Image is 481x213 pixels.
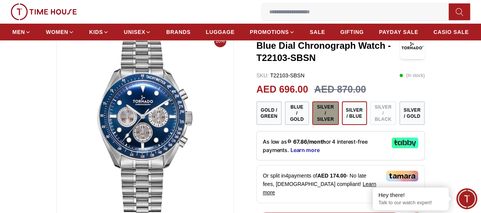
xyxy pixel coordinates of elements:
span: GIFTING [340,28,364,36]
button: Silver / Gold [399,101,425,125]
a: BRANDS [166,25,190,39]
img: ... [11,3,77,20]
a: WOMEN [46,25,74,39]
span: WOMEN [46,28,68,36]
span: CASIO SALE [433,28,469,36]
div: Chat Widget [456,188,477,209]
button: Blue / Gold [285,101,309,125]
div: Or split in 4 payments of - No late fees, [DEMOGRAPHIC_DATA] compliant! [256,165,425,203]
button: Gold / Green [256,101,282,125]
a: MEN [13,25,31,39]
a: UNISEX [124,25,151,39]
a: GIFTING [340,25,364,39]
span: UNISEX [124,28,145,36]
span: SALE [310,28,325,36]
span: 20% [214,35,226,47]
a: SALE [310,25,325,39]
h3: AED 870.00 [314,82,366,97]
p: Talk to our watch expert! [378,200,443,206]
p: T22103-SBSN [256,72,305,79]
a: PROMOTIONS [250,25,295,39]
span: SKU : [256,72,269,78]
img: Tornado Cosmic Chrono Men's Blue Dial Chronograph Watch - T22103-SBSN [400,32,425,59]
button: Silver / Silver [312,101,339,125]
a: CASIO SALE [433,25,469,39]
span: BRANDS [166,28,190,36]
img: Tamara [386,171,418,181]
span: KIDS [89,28,103,36]
span: PROMOTIONS [250,28,289,36]
span: Learn more [263,181,376,195]
a: PAYDAY SALE [379,25,418,39]
div: Hey there! [378,191,443,199]
p: ( In stock ) [399,72,425,79]
a: LUGGAGE [206,25,235,39]
a: KIDS [89,25,109,39]
span: MEN [13,28,25,36]
span: AED 174.00 [317,173,346,179]
h2: AED 696.00 [256,82,308,97]
span: PAYDAY SALE [379,28,418,36]
span: LUGGAGE [206,28,235,36]
h3: Tornado Cosmic Chrono Men's Blue Dial Chronograph Watch - T22103-SBSN [256,27,400,64]
button: Silver / Blue [342,101,367,125]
